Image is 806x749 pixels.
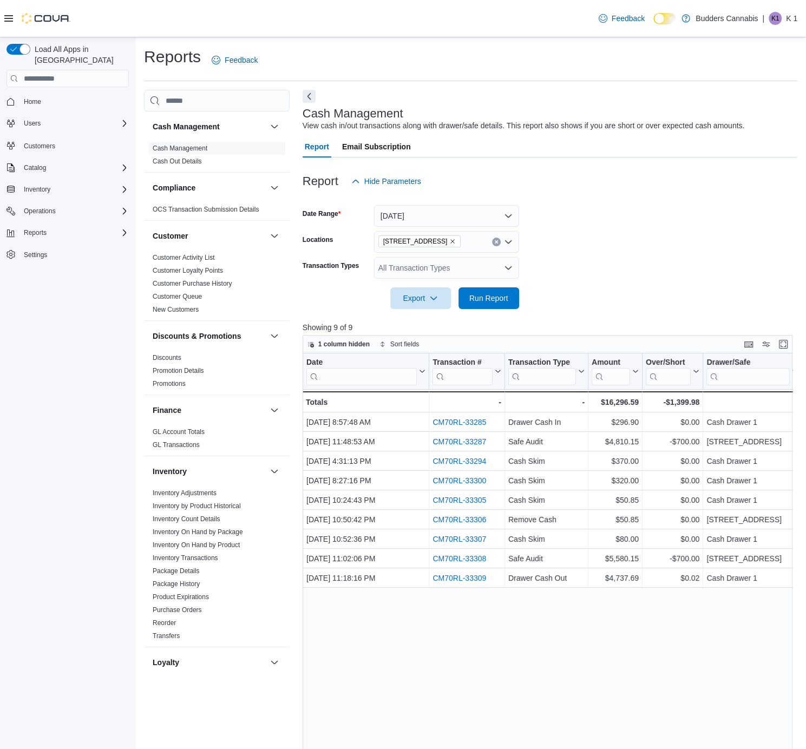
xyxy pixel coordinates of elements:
div: Drawer/Safe [706,358,789,368]
button: [DATE] [374,205,519,227]
div: $80.00 [592,533,639,546]
a: OCS Transaction Submission Details [153,206,259,213]
button: Catalog [2,160,133,175]
span: [STREET_ADDRESS] [383,236,448,247]
span: Load All Apps in [GEOGRAPHIC_DATA] [30,44,129,65]
div: [DATE] 10:52:36 PM [306,533,425,546]
div: -$1,399.98 [646,396,699,409]
div: [DATE] 11:02:06 PM [306,552,425,565]
a: Feedback [207,49,262,71]
div: $0.00 [646,474,699,487]
span: Users [24,119,41,128]
span: Cash Management [153,144,207,153]
span: Feedback [225,55,258,65]
a: Inventory On Hand by Product [153,541,240,549]
div: View cash in/out transactions along with drawer/safe details. This report also shows if you are s... [303,120,745,132]
button: Customers [2,137,133,153]
a: Purchase Orders [153,606,202,614]
div: $50.85 [592,513,639,526]
span: K1 [771,12,779,25]
div: Amount [592,358,630,368]
span: Report [305,136,329,157]
button: Loyalty [268,656,281,669]
div: Transaction Type [508,358,576,368]
div: $370.00 [592,455,639,468]
h3: Cash Management [153,121,220,132]
a: CM70RL-33308 [433,554,486,563]
button: Finance [153,405,266,416]
div: Cash Drawer 1 [706,474,798,487]
div: [STREET_ADDRESS] [706,552,798,565]
button: Clear input [492,238,501,246]
span: Inventory [24,185,50,194]
button: Discounts & Promotions [153,331,266,341]
h3: Compliance [153,182,195,193]
img: Cova [22,13,70,24]
span: GL Account Totals [153,428,205,436]
button: 1 column hidden [303,338,374,351]
a: CM70RL-33309 [433,574,486,582]
div: Cash Drawer 1 [706,494,798,507]
span: Home [24,97,41,106]
h3: Customer [153,231,188,241]
button: Loyalty [153,657,266,668]
div: $296.90 [592,416,639,429]
div: Transaction Type [508,358,576,385]
span: Customer Purchase History [153,279,232,288]
button: Operations [2,203,133,219]
a: Cash Out Details [153,157,202,165]
p: Showing 9 of 9 [303,322,797,333]
div: [DATE] 11:18:16 PM [306,571,425,584]
h3: Report [303,175,338,188]
div: Cash Skim [508,455,585,468]
div: [DATE] 10:50:42 PM [306,513,425,526]
button: Keyboard shortcuts [742,338,755,351]
div: $16,296.59 [592,396,639,409]
p: | [762,12,764,25]
div: $0.00 [646,416,699,429]
a: Feedback [594,8,649,29]
button: Date [306,358,425,385]
span: Hide Parameters [364,176,421,187]
a: Settings [19,248,51,261]
button: Transaction Type [508,358,585,385]
div: [DATE] 4:31:13 PM [306,455,425,468]
a: Inventory On Hand by Package [153,528,243,536]
div: $4,810.15 [592,435,639,448]
span: 1212 Dundas St. W. D [378,235,461,247]
a: Customers [19,140,60,153]
div: Cash Drawer 1 [706,571,798,584]
div: Over/Short [646,358,691,385]
div: $320.00 [592,474,639,487]
button: Remove 1212 Dundas St. W. D from selection in this group [449,238,456,245]
div: Cash Skim [508,533,585,546]
div: $0.02 [646,571,699,584]
span: Customer Activity List [153,253,215,262]
span: Reports [19,226,129,239]
div: Inventory [144,487,290,647]
a: CM70RL-33307 [433,535,486,543]
a: Transfers [153,632,180,640]
div: Finance [144,425,290,456]
button: Hide Parameters [347,170,425,192]
button: Over/Short [646,358,699,385]
span: GL Transactions [153,441,200,449]
div: Safe Audit [508,552,585,565]
span: Inventory [19,183,129,196]
button: Customer [153,231,266,241]
div: - [508,396,585,409]
div: $4,737.69 [592,571,639,584]
button: Discounts & Promotions [268,330,281,343]
div: Cash Drawer 1 [706,416,798,429]
div: $0.00 [646,494,699,507]
span: Customer Queue [153,292,202,301]
div: Compliance [144,203,290,220]
a: Inventory by Product Historical [153,502,241,510]
nav: Complex example [6,89,129,291]
a: Discounts [153,354,181,362]
div: [STREET_ADDRESS] [706,513,798,526]
button: Amount [592,358,639,385]
div: Transaction # [433,358,493,368]
div: Transaction # URL [433,358,493,385]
